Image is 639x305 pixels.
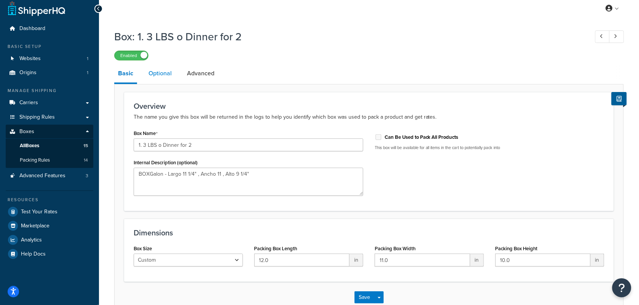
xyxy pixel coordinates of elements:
[87,56,88,62] span: 1
[6,110,93,124] a: Shipping Rules
[134,102,604,110] h3: Overview
[145,64,176,83] a: Optional
[20,143,39,149] span: All Boxes
[19,25,45,32] span: Dashboard
[19,173,65,179] span: Advanced Features
[6,169,93,183] li: Advanced Features
[591,254,604,267] span: in
[355,291,375,303] button: Save
[6,219,93,233] a: Marketplace
[375,246,415,251] label: Packing Box Width
[6,22,93,36] a: Dashboard
[6,52,93,66] a: Websites1
[20,157,50,164] span: Packing Rules
[6,66,93,80] a: Origins1
[6,247,93,261] a: Help Docs
[21,237,42,243] span: Analytics
[595,30,610,43] a: Previous Record
[134,229,604,237] h3: Dimensions
[134,160,198,165] label: Internal Description (optional)
[6,125,93,139] a: Boxes
[385,134,458,141] label: Can Be Used to Pack All Products
[19,56,41,62] span: Websites
[612,92,627,105] button: Show Help Docs
[375,145,604,151] p: This box will be available for all items in the cart to potentially pack into
[21,209,58,215] span: Test Your Rates
[114,64,137,84] a: Basic
[134,130,158,137] label: Box Name
[470,254,484,267] span: in
[183,64,218,83] a: Advanced
[19,129,34,135] span: Boxes
[86,173,88,179] span: 3
[6,205,93,219] a: Test Your Rates
[6,52,93,66] li: Websites
[6,153,93,167] li: Packing Rules
[609,30,624,43] a: Next Record
[350,254,363,267] span: in
[134,168,363,196] textarea: BOXGalon - Largo 11 1/4" , Ancho 11 , Alto 9 1/4"
[6,87,93,94] div: Manage Shipping
[115,51,148,60] label: Enabled
[6,233,93,247] a: Analytics
[6,43,93,50] div: Basic Setup
[6,169,93,183] a: Advanced Features3
[6,66,93,80] li: Origins
[19,114,55,121] span: Shipping Rules
[84,157,88,164] span: 14
[6,139,93,153] a: AllBoxes15
[114,29,581,44] h1: Box: 1. 3 LBS o Dinner for 2
[21,223,50,229] span: Marketplace
[6,125,93,168] li: Boxes
[134,246,152,251] label: Box Size
[375,134,382,140] input: This option can't be selected because the box is assigned to a dimensional rule
[21,251,46,257] span: Help Docs
[6,153,93,167] a: Packing Rules14
[6,197,93,203] div: Resources
[19,70,37,76] span: Origins
[254,246,297,251] label: Packing Box Length
[495,246,538,251] label: Packing Box Height
[19,100,38,106] span: Carriers
[83,143,88,149] span: 15
[612,278,631,297] button: Open Resource Center
[134,113,604,122] p: The name you give this box will be returned in the logs to help you identify which box was used t...
[6,96,93,110] a: Carriers
[87,70,88,76] span: 1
